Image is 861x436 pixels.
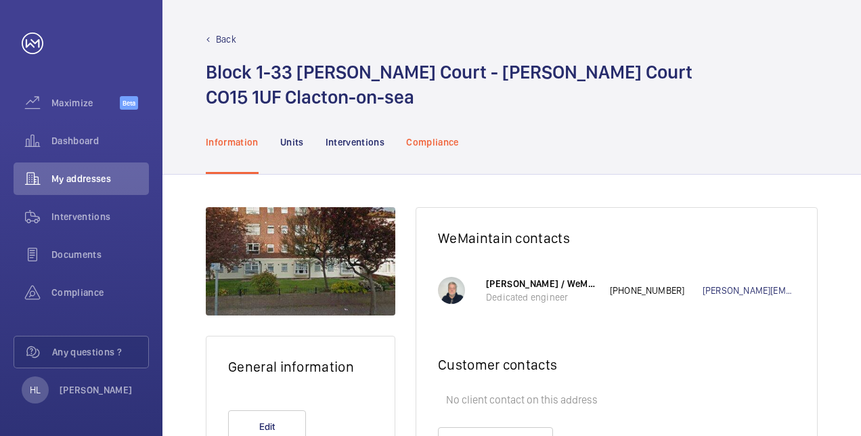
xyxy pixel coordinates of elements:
h1: Block 1-33 [PERSON_NAME] Court - [PERSON_NAME] Court CO15 1UF Clacton-on-sea [206,60,692,110]
span: Dashboard [51,134,149,148]
p: [PERSON_NAME] / WeMaintain UK [486,277,596,290]
a: [PERSON_NAME][EMAIL_ADDRESS][DOMAIN_NAME] [703,284,795,297]
p: Compliance [406,135,459,149]
p: Units [280,135,304,149]
h2: Customer contacts [438,356,795,373]
p: [PERSON_NAME] [60,383,133,397]
span: My addresses [51,172,149,186]
span: Maximize [51,96,120,110]
p: Back [216,32,236,46]
span: Beta [120,96,138,110]
h2: WeMaintain contacts [438,230,795,246]
p: Interventions [326,135,385,149]
p: [PHONE_NUMBER] [610,284,703,297]
p: Information [206,135,259,149]
p: Dedicated engineer [486,290,596,304]
p: HL [30,383,41,397]
span: Interventions [51,210,149,223]
span: Documents [51,248,149,261]
span: Compliance [51,286,149,299]
span: Any questions ? [52,345,148,359]
p: No client contact on this address [438,387,795,414]
h2: General information [228,358,373,375]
